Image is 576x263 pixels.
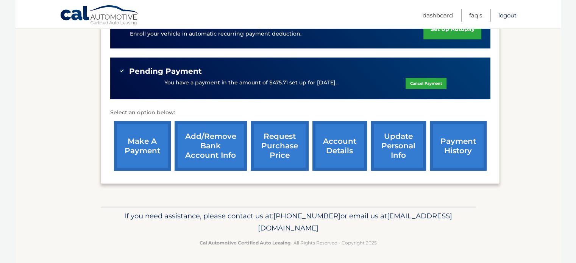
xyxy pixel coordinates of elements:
[106,210,471,234] p: If you need assistance, please contact us at: or email us at
[312,121,367,171] a: account details
[371,121,426,171] a: update personal info
[130,30,424,38] p: Enroll your vehicle in automatic recurring payment deduction.
[164,79,337,87] p: You have a payment in the amount of $475.71 set up for [DATE].
[273,212,340,220] span: [PHONE_NUMBER]
[175,121,247,171] a: Add/Remove bank account info
[406,78,446,89] a: Cancel Payment
[469,9,482,22] a: FAQ's
[200,240,290,246] strong: Cal Automotive Certified Auto Leasing
[251,121,309,171] a: request purchase price
[106,239,471,247] p: - All Rights Reserved - Copyright 2025
[258,212,452,232] span: [EMAIL_ADDRESS][DOMAIN_NAME]
[129,67,202,76] span: Pending Payment
[498,9,517,22] a: Logout
[423,9,453,22] a: Dashboard
[60,5,139,27] a: Cal Automotive
[114,121,171,171] a: make a payment
[119,68,125,73] img: check-green.svg
[430,121,487,171] a: payment history
[423,19,481,39] a: set up autopay
[110,108,490,117] p: Select an option below:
